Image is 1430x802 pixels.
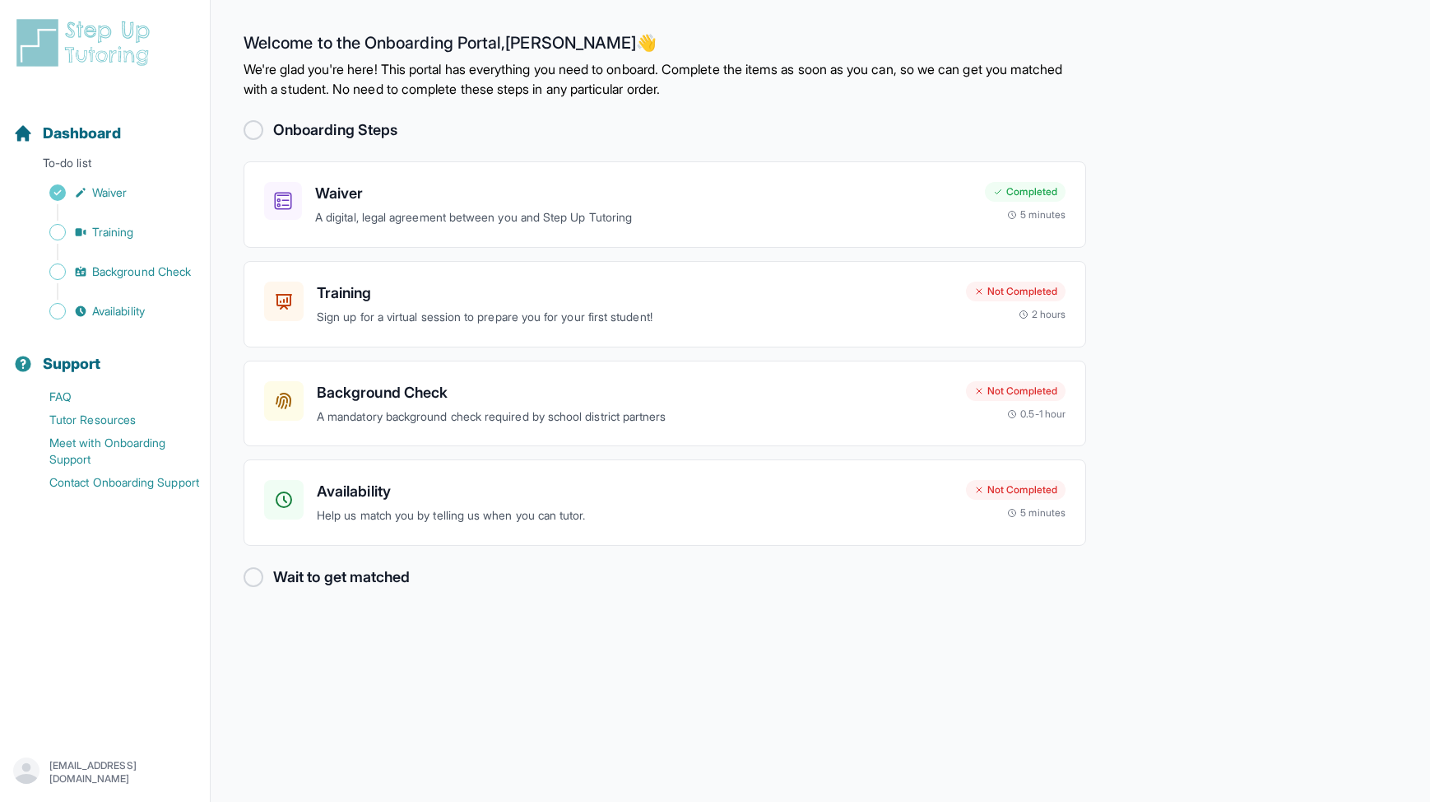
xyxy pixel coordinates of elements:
button: Support [7,326,203,382]
a: Availability [13,300,210,323]
a: Contact Onboarding Support [13,471,210,494]
h3: Background Check [317,381,953,404]
a: TrainingSign up for a virtual session to prepare you for your first student!Not Completed2 hours [244,261,1086,347]
div: Not Completed [966,282,1066,301]
img: logo [13,16,160,69]
p: Sign up for a virtual session to prepare you for your first student! [317,308,953,327]
a: Background CheckA mandatory background check required by school district partnersNot Completed0.5... [244,361,1086,447]
span: Availability [92,303,145,319]
div: 0.5-1 hour [1007,408,1066,421]
a: Meet with Onboarding Support [13,431,210,471]
p: A digital, legal agreement between you and Step Up Tutoring [315,208,972,227]
a: Dashboard [13,122,121,145]
button: Dashboard [7,96,203,152]
a: Waiver [13,181,210,204]
a: AvailabilityHelp us match you by telling us when you can tutor.Not Completed5 minutes [244,459,1086,546]
div: Completed [985,182,1066,202]
div: 2 hours [1019,308,1066,321]
a: Background Check [13,260,210,283]
a: FAQ [13,385,210,408]
div: Not Completed [966,480,1066,500]
span: Dashboard [43,122,121,145]
div: 5 minutes [1007,208,1066,221]
p: We're glad you're here! This portal has everything you need to onboard. Complete the items as soo... [244,59,1086,99]
span: Support [43,352,101,375]
h3: Waiver [315,182,972,205]
a: Tutor Resources [13,408,210,431]
h2: Welcome to the Onboarding Portal, [PERSON_NAME] 👋 [244,33,1086,59]
div: 5 minutes [1007,506,1066,520]
p: To-do list [7,155,203,178]
h2: Wait to get matched [273,566,410,589]
a: WaiverA digital, legal agreement between you and Step Up TutoringCompleted5 minutes [244,161,1086,248]
p: Help us match you by telling us when you can tutor. [317,506,953,525]
h3: Training [317,282,953,305]
span: Training [92,224,134,240]
p: [EMAIL_ADDRESS][DOMAIN_NAME] [49,759,197,786]
div: Not Completed [966,381,1066,401]
button: [EMAIL_ADDRESS][DOMAIN_NAME] [13,758,197,787]
p: A mandatory background check required by school district partners [317,408,953,427]
span: Background Check [92,263,191,280]
h2: Onboarding Steps [273,119,397,142]
h3: Availability [317,480,953,503]
a: Training [13,221,210,244]
span: Waiver [92,184,127,201]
